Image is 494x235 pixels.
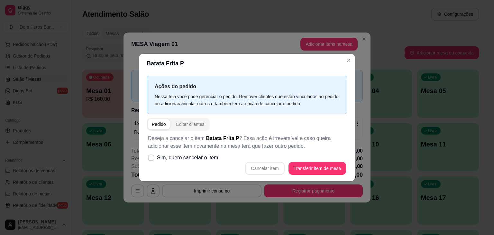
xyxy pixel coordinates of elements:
[176,121,205,127] div: Editar clientes
[157,154,220,162] span: Sim, quero cancelar o item.
[148,135,346,150] p: Deseja a cancelar o item ? Essa ação é irreversível e caso queira adicionar esse item novamente n...
[155,93,339,107] div: Nessa tela você pode gerenciar o pedido. Remover clientes que estão vinculados ao pedido ou adici...
[139,54,355,73] header: Batata Frita P
[155,82,339,90] p: Ações do pedido
[152,121,166,127] div: Pedido
[288,162,346,175] button: Transferir item de mesa
[343,55,354,65] button: Close
[206,136,239,141] span: Batata Frita P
